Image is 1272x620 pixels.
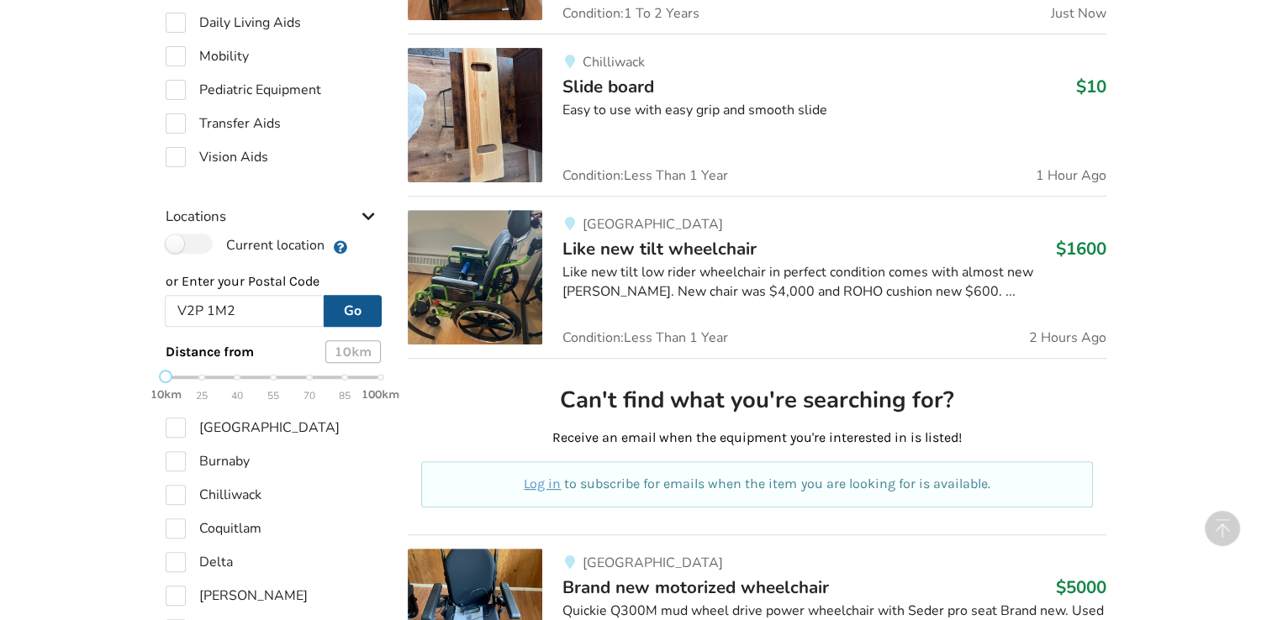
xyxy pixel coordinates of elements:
[408,34,1106,196] a: transfer aids-slide boardChilliwackSlide board$10Easy to use with easy grip and smooth slideCondi...
[166,147,268,167] label: Vision Aids
[562,101,1106,120] div: Easy to use with easy grip and smooth slide
[231,386,243,406] span: 40
[166,485,261,505] label: Chilliwack
[562,169,728,182] span: Condition: Less Than 1 Year
[562,575,829,599] span: Brand new motorized wheelchair
[166,174,381,234] div: Locations
[166,46,249,66] label: Mobility
[150,387,182,402] strong: 10km
[165,295,324,327] input: Post Code
[582,554,722,572] span: [GEOGRAPHIC_DATA]
[325,340,381,363] div: 10 km
[1056,238,1106,260] h3: $1600
[1036,169,1106,182] span: 1 Hour Ago
[524,476,561,491] a: Log in
[267,386,279,406] span: 55
[421,428,1093,448] p: Receive an email when the equipment you're interested in is listed!
[562,263,1106,302] div: Like new tilt low rider wheelchair in perfect condition comes with almost new [PERSON_NAME]. New ...
[166,451,250,471] label: Burnaby
[166,80,321,100] label: Pediatric Equipment
[562,331,728,344] span: Condition: Less Than 1 Year
[562,7,699,20] span: Condition: 1 To 2 Years
[324,295,382,327] button: Go
[582,215,722,234] span: [GEOGRAPHIC_DATA]
[166,418,340,438] label: [GEOGRAPHIC_DATA]
[562,75,654,98] span: Slide board
[166,13,301,33] label: Daily Living Aids
[166,113,281,134] label: Transfer Aids
[166,234,325,255] label: Current location
[166,552,233,572] label: Delta
[408,210,542,344] img: mobility-like new tilt wheelchair
[166,586,308,606] label: [PERSON_NAME]
[421,386,1093,415] h2: Can't find what you're searching for?
[408,196,1106,358] a: mobility-like new tilt wheelchair[GEOGRAPHIC_DATA]Like new tilt wheelchair$1600Like new tilt low ...
[1029,331,1106,344] span: 2 Hours Ago
[339,386,351,406] span: 85
[166,518,261,539] label: Coquitlam
[362,387,399,402] strong: 100km
[1076,76,1106,97] h3: $10
[1051,7,1106,20] span: Just Now
[582,53,644,71] span: Chilliwack
[303,386,315,406] span: 70
[1056,576,1106,598] h3: $5000
[408,48,542,182] img: transfer aids-slide board
[562,237,757,260] span: Like new tilt wheelchair
[166,272,381,292] p: or Enter your Postal Code
[441,475,1073,494] p: to subscribe for emails when the item you are looking for is available.
[166,344,254,360] span: Distance from
[196,386,208,406] span: 25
